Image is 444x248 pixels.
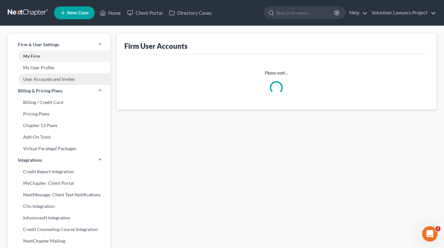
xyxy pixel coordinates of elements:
[124,41,188,51] div: Firm User Accounts
[8,201,110,212] a: Clio Integration
[8,131,110,143] a: Add-On Tools
[8,62,110,73] a: My User Profile
[8,224,110,235] a: Credit Counseling Course Integration
[8,120,110,131] a: Chapter 13 Plans
[276,7,335,19] input: Search by name...
[8,166,110,177] a: Credit Report Integration
[8,212,110,224] a: Infusionsoft Integration
[166,7,215,19] a: Directory Cases
[8,85,110,97] a: Billing & Pricing Plans
[346,7,368,19] a: Help
[8,177,110,189] a: MyChapter: Client Portal
[117,70,437,76] p: Please wait...
[8,50,110,62] a: My Firm
[435,226,440,231] span: 2
[8,189,110,201] a: NextMessage: Client Text Notifications
[18,157,42,163] span: Integrations
[8,143,110,154] a: Virtual Paralegal Packages
[8,97,110,108] a: Billing / Credit Card
[18,88,62,94] span: Billing & Pricing Plans
[422,226,438,242] iframe: Intercom live chat
[8,73,110,85] a: User Accounts and Invites
[18,41,59,48] span: Firm & User Settings
[8,108,110,120] a: Pricing Plans
[8,235,110,247] a: NextChapter Mailing
[67,11,89,15] span: New Case
[124,7,166,19] a: Client Portal
[8,154,110,166] a: Integrations
[368,7,436,19] a: Volunteer Lawyers Project
[97,7,124,19] a: Home
[8,39,110,50] a: Firm & User Settings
